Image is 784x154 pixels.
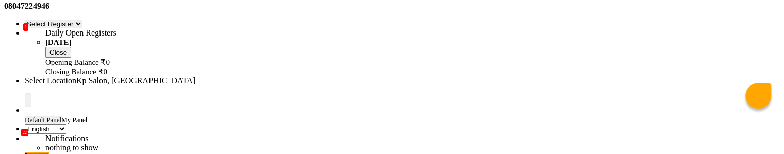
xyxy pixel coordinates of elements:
[23,23,28,31] span: 1
[45,67,303,76] div: Closing Balance ₹0
[45,28,303,38] div: Daily Open Registers
[21,129,28,136] span: 22
[4,2,49,10] b: 08047224946
[45,38,303,47] div: [DATE]
[45,143,303,152] li: nothing to show
[45,58,303,67] div: Opening Balance ₹0
[45,134,303,143] div: Notifications
[61,116,87,124] span: My Panel
[45,47,71,58] button: Close
[25,116,61,124] span: Default Panel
